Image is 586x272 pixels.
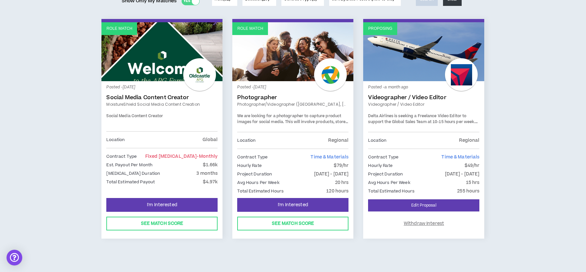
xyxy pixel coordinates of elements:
[459,137,479,144] p: Regional
[197,153,218,160] span: - monthly
[441,154,479,160] span: Time & Materials
[237,84,348,90] p: Posted - [DATE]
[196,170,218,177] p: 3 months
[368,94,479,101] a: Videographer / Video Editor
[106,170,160,177] p: [MEDICAL_DATA] Duration
[106,26,132,32] p: Role Match
[106,198,218,212] button: I'm Interested
[335,179,349,186] p: 20 hrs
[326,188,348,195] p: 120 hours
[106,178,155,186] p: Total Estimated Payout
[237,162,261,169] p: Hourly Rate
[7,250,22,265] div: Open Intercom Messenger
[368,137,386,144] p: Location
[311,154,348,160] span: Time & Materials
[237,217,348,230] button: See Match Score
[445,171,480,178] p: [DATE] - [DATE]
[203,136,218,143] p: Global
[106,94,218,101] a: Social Media Content Creator
[237,188,284,195] p: Total Estimated Hours
[232,22,353,81] a: Role Match
[203,178,218,186] p: $4.97k
[147,202,177,208] span: I'm Interested
[237,154,268,161] p: Contract Type
[237,101,348,107] a: Photographer/Videographer ([GEOGRAPHIC_DATA], [GEOGRAPHIC_DATA])
[145,153,218,160] span: Fixed [MEDICAL_DATA]
[368,162,392,169] p: Hourly Rate
[466,179,480,186] p: 15 hrs
[106,217,218,230] button: See Match Score
[465,162,480,169] p: $49/hr
[368,188,415,195] p: Total Estimated Hours
[314,171,349,178] p: [DATE] - [DATE]
[278,202,308,208] span: I'm Interested
[106,136,125,143] p: Location
[237,26,263,32] p: Role Match
[237,179,279,186] p: Avg Hours Per Week
[237,171,272,178] p: Project Duration
[368,199,479,211] a: Edit Proposal
[101,22,222,81] a: Role Match
[457,188,479,195] p: 255 hours
[368,26,392,32] p: Proposing
[237,198,348,212] button: I'm Interested
[106,161,152,169] p: Est. Payout Per Month
[106,153,137,160] p: Contract Type
[368,217,479,230] button: Withdraw Interest
[368,154,399,161] p: Contract Type
[368,179,410,186] p: Avg Hours Per Week
[203,161,218,169] p: $1.66k
[237,113,341,125] span: We are looking for a photographer to capture product images for social media.
[404,221,444,227] span: Withdraw Interest
[368,113,475,125] span: Delta Airlines is seeking a Freelance Video Editor to support the Global Sales Team at 10-15 hour...
[237,137,256,144] p: Location
[106,84,218,90] p: Posted - [DATE]
[368,84,479,90] p: Posted - a month ago
[368,101,479,107] a: Videographer / Video Editor
[106,113,163,119] span: Social Media Content Creator
[363,22,484,81] a: Proposing
[237,94,348,101] a: Photographer
[106,101,218,107] a: MoistureShield Social Media Content Creation
[328,137,348,144] p: Regional
[237,119,348,131] span: This will involve products, store imagery and customer interactions.
[368,171,403,178] p: Project Duration
[334,162,349,169] p: $79/hr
